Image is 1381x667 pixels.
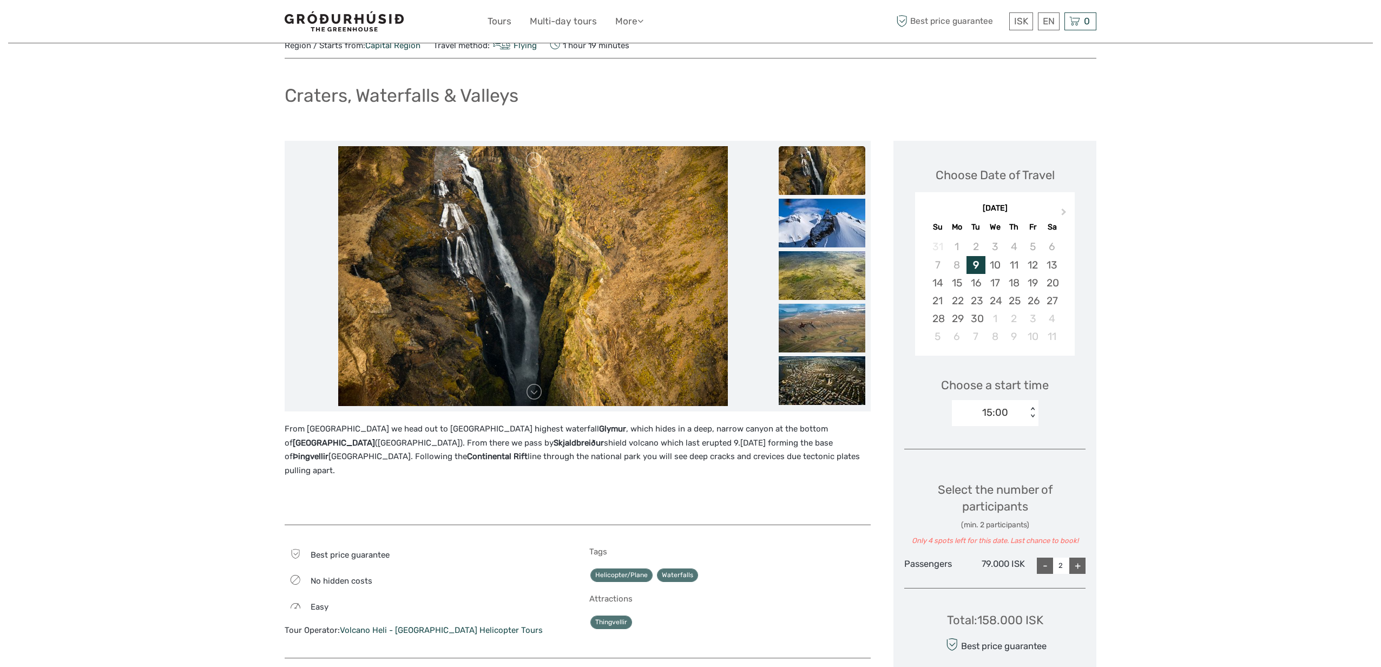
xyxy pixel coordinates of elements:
[657,568,698,582] a: Waterfalls
[966,256,985,274] div: Choose Tuesday, September 9th, 2025
[985,256,1004,274] div: Choose Wednesday, September 10th, 2025
[779,304,865,352] img: b022fba2faa440ac9768134e67569b62_slider_thumbnail.jpeg
[1004,328,1023,345] div: Choose Thursday, October 9th, 2025
[311,602,328,612] span: Easy
[1004,292,1023,310] div: Choose Thursday, September 25th, 2025
[1023,220,1042,234] div: Fr
[1082,16,1091,27] span: 0
[1014,16,1028,27] span: ISK
[985,328,1004,345] div: Choose Wednesday, October 8th, 2025
[599,424,626,434] strong: Glymur
[285,625,567,636] div: Tour Operator:
[948,220,966,234] div: Mo
[779,251,865,300] img: c0a2f8151f2c45758a567ef25d1d8eaf_slider_thumbnail.jpeg
[311,576,372,586] span: No hidden costs
[1042,292,1061,310] div: Choose Saturday, September 27th, 2025
[550,37,629,53] span: 1 hour 19 minutes
[928,328,947,345] div: Choose Sunday, October 5th, 2025
[1042,238,1061,256] div: Not available Saturday, September 6th, 2025
[293,438,375,448] strong: [GEOGRAPHIC_DATA]
[918,238,1071,345] div: month 2025-09
[1042,328,1061,345] div: Choose Saturday, October 11th, 2025
[948,310,966,328] div: Choose Monday, September 29th, 2025
[985,292,1004,310] div: Choose Wednesday, September 24th, 2025
[1028,407,1037,418] div: < >
[779,199,865,247] img: 6f296334b3ef40d087dca6e93f573a44_slider_thumbnail.jpeg
[1004,238,1023,256] div: Not available Thursday, September 4th, 2025
[985,220,1004,234] div: We
[615,14,643,29] a: More
[779,146,865,195] img: 9faf5f8dfb514ef5b11d08e4db6d19cf_slider_thumbnail.jpeg
[779,356,865,405] img: 85f548cc0bcf4011b09e4adc477ac3a9_slider_thumbnail.jpeg
[590,568,653,582] a: Helicopter/Plane
[904,481,1086,546] div: Select the number of participants
[904,520,1086,531] div: (min. 2 participants)
[948,274,966,292] div: Choose Monday, September 15th, 2025
[285,422,871,478] p: From [GEOGRAPHIC_DATA] we head out to [GEOGRAPHIC_DATA] highest waterfall , which hides in a deep...
[1023,238,1042,256] div: Not available Friday, September 5th, 2025
[285,11,404,31] img: 1578-341a38b5-ce05-4595-9f3d-b8aa3718a0b3_logo_small.jpg
[928,256,947,274] div: Not available Sunday, September 7th, 2025
[928,274,947,292] div: Choose Sunday, September 14th, 2025
[928,292,947,310] div: Choose Sunday, September 21st, 2025
[1004,256,1023,274] div: Choose Thursday, September 11th, 2025
[928,310,947,328] div: Choose Sunday, September 28th, 2025
[985,238,1004,256] div: Not available Wednesday, September 3rd, 2025
[365,41,420,50] a: Capital Region
[966,328,985,345] div: Choose Tuesday, October 7th, 2025
[433,37,537,53] span: Travel method:
[1037,558,1053,574] div: -
[589,594,871,604] h5: Attractions
[948,292,966,310] div: Choose Monday, September 22nd, 2025
[928,238,947,256] div: Not available Sunday, August 31st, 2025
[1023,256,1042,274] div: Choose Friday, September 12th, 2025
[1004,274,1023,292] div: Choose Thursday, September 18th, 2025
[1056,206,1074,223] button: Next Month
[941,377,1049,394] span: Choose a start time
[947,612,1043,629] div: Total : 158.000 ISK
[966,220,985,234] div: Tu
[530,14,597,29] a: Multi-day tours
[1004,220,1023,234] div: Th
[966,310,985,328] div: Choose Tuesday, September 30th, 2025
[554,438,604,448] strong: Skjaldbreiður
[285,40,420,51] span: Region / Starts from:
[285,84,518,107] h1: Craters, Waterfalls & Valleys
[985,274,1004,292] div: Choose Wednesday, September 17th, 2025
[936,167,1055,184] div: Choose Date of Travel
[340,625,543,635] a: Volcano Heli - [GEOGRAPHIC_DATA] Helicopter Tours
[589,547,871,557] h5: Tags
[943,635,1047,654] div: Best price guarantee
[1023,274,1042,292] div: Choose Friday, September 19th, 2025
[490,41,537,50] a: Flying
[1042,310,1061,328] div: Choose Saturday, October 4th, 2025
[1023,328,1042,345] div: Choose Friday, October 10th, 2025
[1038,12,1060,30] div: EN
[893,12,1007,30] span: Best price guarantee
[965,558,1025,574] div: 79.000 ISK
[985,310,1004,328] div: Choose Wednesday, October 1st, 2025
[948,238,966,256] div: Not available Monday, September 1st, 2025
[904,558,965,574] div: Passengers
[1023,292,1042,310] div: Choose Friday, September 26th, 2025
[948,328,966,345] div: Choose Monday, October 6th, 2025
[1069,558,1086,574] div: +
[904,536,1086,546] div: Only 4 spots left for this date. Last chance to book!
[966,238,985,256] div: Not available Tuesday, September 2nd, 2025
[1023,310,1042,328] div: Choose Friday, October 3rd, 2025
[948,256,966,274] div: Not available Monday, September 8th, 2025
[488,14,511,29] a: Tours
[966,292,985,310] div: Choose Tuesday, September 23rd, 2025
[124,17,137,30] button: Open LiveChat chat widget
[915,203,1075,214] div: [DATE]
[15,19,122,28] p: We're away right now. Please check back later!
[1042,274,1061,292] div: Choose Saturday, September 20th, 2025
[590,616,632,629] a: Thingvellir
[1042,256,1061,274] div: Choose Saturday, September 13th, 2025
[1042,220,1061,234] div: Sa
[311,550,390,560] span: Best price guarantee
[1004,310,1023,328] div: Choose Thursday, October 2nd, 2025
[982,406,1008,420] div: 15:00
[966,274,985,292] div: Choose Tuesday, September 16th, 2025
[338,146,727,406] img: 9faf5f8dfb514ef5b11d08e4db6d19cf_main_slider.jpeg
